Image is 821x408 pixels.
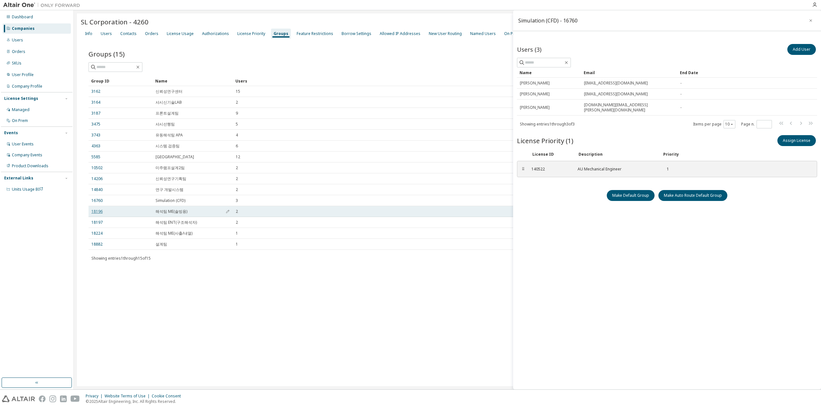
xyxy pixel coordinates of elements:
[91,100,100,105] a: 3164
[91,256,151,261] span: Showing entries 1 through 15 of 15
[680,91,681,97] span: -
[520,91,550,97] span: [PERSON_NAME]
[91,143,100,149] a: 4363
[101,31,112,36] div: Users
[518,18,578,23] div: Simulation (CFD) - 16760
[12,49,25,54] div: Orders
[91,154,100,160] a: 5585
[236,143,238,149] span: 6
[91,198,103,203] a: 16760
[156,231,192,236] span: 해석팀 ME(사출/내열)
[156,176,186,181] span: 신뢰성연구기획팀
[156,133,183,138] span: 유동해석팀 APA
[3,2,83,8] img: Altair One
[91,76,150,86] div: Group ID
[741,120,772,128] span: Page n.
[91,187,103,192] a: 14840
[86,399,185,404] p: © 2025 Altair Engineering, Inc. All Rights Reserved.
[91,89,100,94] a: 3162
[663,152,679,157] div: Priority
[156,198,185,203] span: Simulation (CFD)
[156,89,182,94] span: 신뢰성연구센터
[521,167,525,172] div: ⠿
[156,220,197,225] span: 해석팀 ENT(구조해석자)
[155,76,230,86] div: Name
[91,176,103,181] a: 14206
[579,152,656,157] div: Description
[236,100,238,105] span: 2
[236,154,240,160] span: 12
[156,209,187,214] span: 해석팀 ME(솔빙용)
[12,142,34,147] div: User Events
[145,31,158,36] div: Orders
[236,198,238,203] span: 3
[504,31,520,36] div: On Prem
[12,14,33,20] div: Dashboard
[12,72,34,77] div: User Profile
[578,167,655,172] div: AU Mechanical Engineer
[12,26,35,31] div: Companies
[517,46,541,53] span: Users (3)
[584,67,675,78] div: Email
[531,167,570,172] div: 140522
[91,165,103,170] a: 10502
[297,31,333,36] div: Feature Restrictions
[81,17,148,26] span: SL Corporation - 4260
[274,31,288,36] div: Groups
[12,152,42,158] div: Company Events
[236,176,238,181] span: 2
[156,143,180,149] span: 시스템 검증팀
[520,105,550,110] span: [PERSON_NAME]
[680,67,799,78] div: End Date
[236,231,238,236] span: 1
[71,395,80,402] img: youtube.svg
[156,165,185,170] span: 미주램프설계2팀
[39,395,46,402] img: facebook.svg
[12,107,30,112] div: Managed
[680,105,681,110] span: -
[429,31,462,36] div: New User Routing
[156,100,182,105] span: 샤시신기술LAB
[236,111,238,116] span: 9
[86,394,105,399] div: Privacy
[120,31,137,36] div: Contacts
[236,165,238,170] span: 2
[236,89,240,94] span: 15
[12,61,21,66] div: SKUs
[532,152,571,157] div: License ID
[91,111,100,116] a: 3187
[4,96,38,101] div: License Settings
[49,395,56,402] img: instagram.svg
[12,84,42,89] div: Company Profile
[12,163,48,169] div: Product Downloads
[156,154,194,160] span: [GEOGRAPHIC_DATA]
[693,120,735,128] span: Items per page
[60,395,67,402] img: linkedin.svg
[91,231,103,236] a: 18224
[777,135,816,146] button: Assign License
[658,190,727,201] button: Make Auto Route Default Group
[380,31,420,36] div: Allowed IP Addresses
[12,38,23,43] div: Users
[236,133,238,138] span: 4
[89,49,125,58] span: Groups (15)
[517,136,573,145] span: License Priority (1)
[105,394,152,399] div: Website Terms of Use
[236,242,238,247] span: 1
[91,220,103,225] a: 18197
[91,209,103,214] a: 18196
[156,187,183,192] span: 연구 개발시스템
[85,31,92,36] div: Info
[236,209,238,214] span: 2
[91,133,100,138] a: 3743
[156,122,175,127] span: 샤시선행팀
[237,31,265,36] div: License Priority
[152,394,185,399] div: Cookie Consent
[725,122,734,127] button: 10
[12,118,28,123] div: On Prem
[470,31,496,36] div: Named Users
[236,220,238,225] span: 2
[91,242,103,247] a: 18882
[662,167,669,172] div: 1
